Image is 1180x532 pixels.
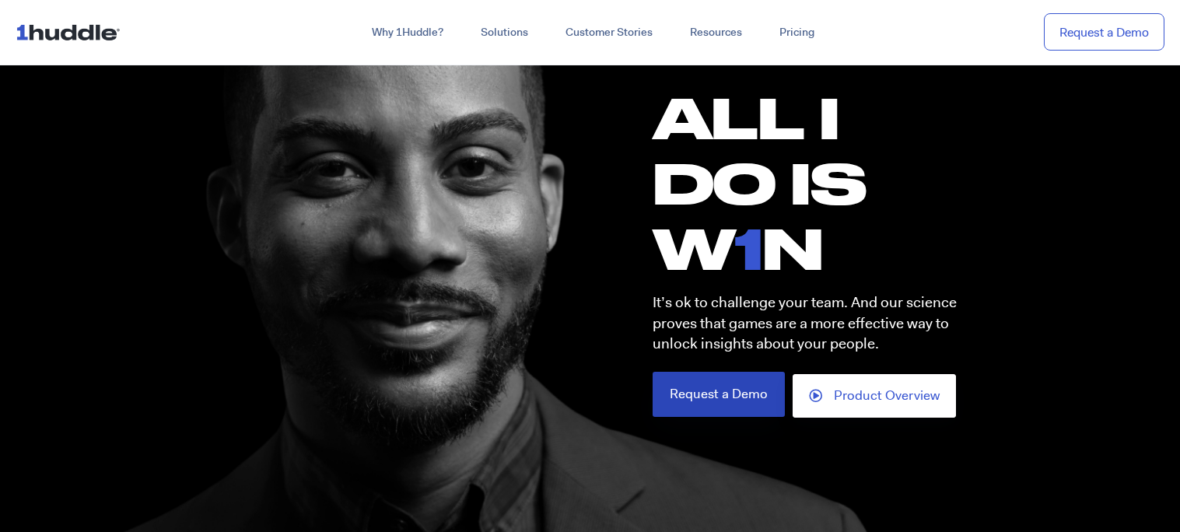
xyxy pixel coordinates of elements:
[462,19,547,47] a: Solutions
[734,215,762,281] span: 1
[670,387,768,401] span: Request a Demo
[653,292,979,355] p: It’s ok to challenge your team. And our science proves that games are a more effective way to unl...
[653,372,785,417] a: Request a Demo
[547,19,671,47] a: Customer Stories
[16,17,127,47] img: ...
[653,85,995,281] h1: ALL I DO IS W N
[761,19,833,47] a: Pricing
[793,374,956,418] a: Product Overview
[671,19,761,47] a: Resources
[834,389,940,403] span: Product Overview
[353,19,462,47] a: Why 1Huddle?
[1044,13,1164,51] a: Request a Demo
